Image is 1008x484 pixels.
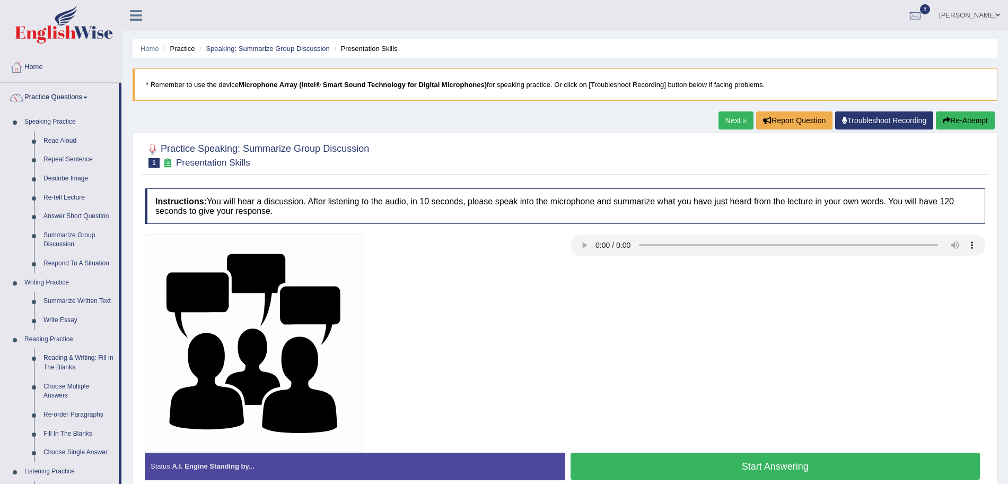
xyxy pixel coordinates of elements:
[936,111,995,129] button: Re-Attempt
[39,425,119,444] a: Fill In The Blanks
[145,453,565,480] div: Status:
[162,158,173,168] small: Exam occurring question
[141,45,159,53] a: Home
[20,113,119,132] a: Speaking Practice
[331,44,397,54] li: Presentation Skills
[155,197,207,206] b: Instructions:
[39,169,119,188] a: Describe Image
[161,44,195,54] li: Practice
[39,132,119,151] a: Read Aloud
[20,462,119,481] a: Listening Practice
[718,111,753,129] a: Next »
[39,254,119,273] a: Respond To A Situation
[39,377,119,405] a: Choose Multiple Answers
[835,111,933,129] a: Troubleshoot Recording
[920,4,931,14] span: 8
[172,462,254,470] strong: A.I. Engine Standing by...
[206,45,329,53] a: Speaking: Summarize Group Discussion
[39,207,119,226] a: Answer Short Question
[39,349,119,377] a: Reading & Writing: Fill In The Blanks
[571,453,980,480] button: Start Answering
[756,111,832,129] button: Report Question
[145,188,985,224] h4: You will hear a discussion. After listening to the audio, in 10 seconds, please speak into the mi...
[39,226,119,254] a: Summarize Group Discussion
[20,273,119,292] a: Writing Practice
[1,83,119,109] a: Practice Questions
[1,53,121,79] a: Home
[39,150,119,169] a: Repeat Sentence
[20,330,119,349] a: Reading Practice
[239,81,487,89] b: Microphone Array (Intel® Smart Sound Technology for Digital Microphones)
[39,443,119,462] a: Choose Single Answer
[39,405,119,425] a: Re-order Paragraphs
[148,158,160,168] span: 1
[39,311,119,330] a: Write Essay
[176,158,250,168] small: Presentation Skills
[133,68,997,101] blockquote: * Remember to use the device for speaking practice. Or click on [Troubleshoot Recording] button b...
[39,292,119,311] a: Summarize Written Text
[39,188,119,208] a: Re-tell Lecture
[145,141,369,168] h2: Practice Speaking: Summarize Group Discussion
